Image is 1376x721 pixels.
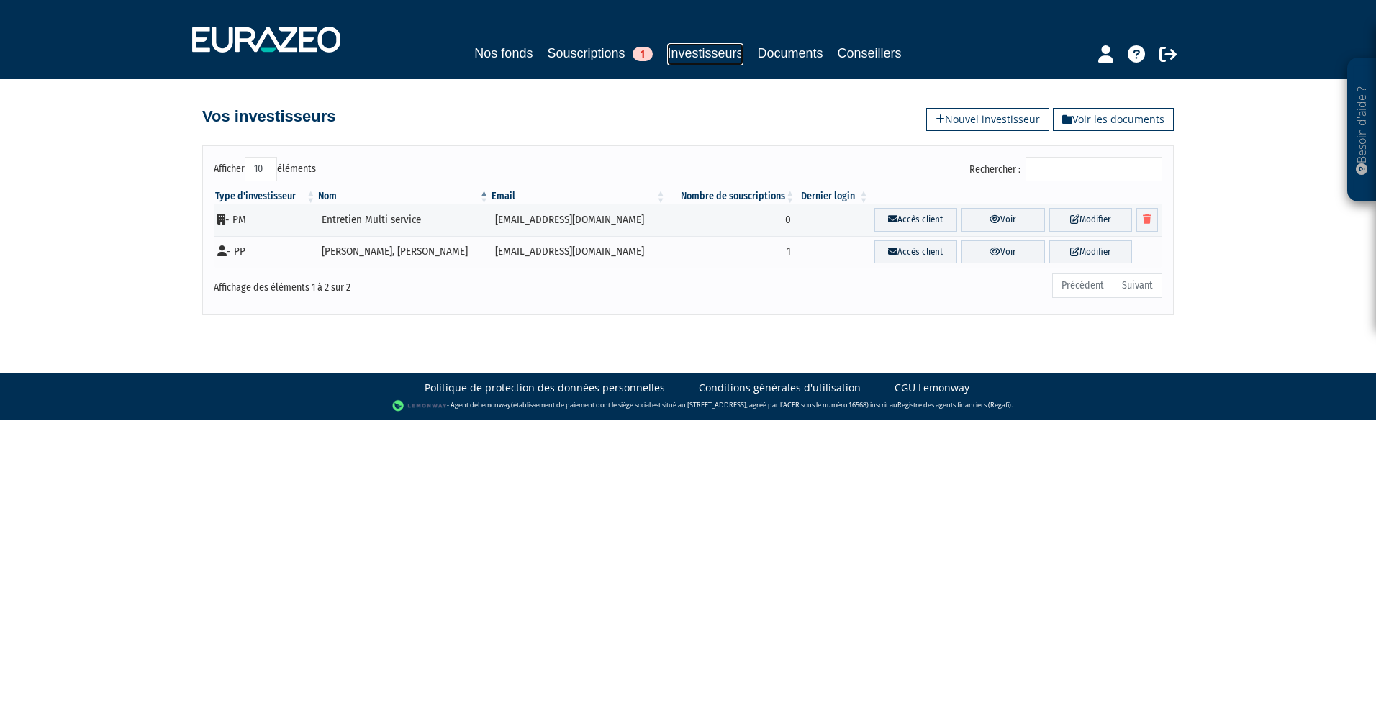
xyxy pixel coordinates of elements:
[667,43,743,65] a: Investisseurs
[14,399,1362,413] div: - Agent de (établissement de paiement dont le siège social est situé au [STREET_ADDRESS], agréé p...
[214,204,317,236] td: - PM
[874,240,957,264] a: Accès client
[838,43,902,63] a: Conseillers
[926,108,1049,131] a: Nouvel investisseur
[490,236,666,268] td: [EMAIL_ADDRESS][DOMAIN_NAME]
[1026,157,1162,181] input: Rechercher :
[425,381,665,395] a: Politique de protection des données personnelles
[245,157,277,181] select: Afficheréléments
[961,208,1044,232] a: Voir
[796,189,869,204] th: Dernier login : activer pour trier la colonne par ordre croissant
[667,189,797,204] th: Nombre de souscriptions : activer pour trier la colonne par ordre croissant
[474,43,533,63] a: Nos fonds
[192,27,340,53] img: 1732889491-logotype_eurazeo_blanc_rvb.png
[874,208,957,232] a: Accès client
[490,189,666,204] th: Email : activer pour trier la colonne par ordre croissant
[478,401,511,410] a: Lemonway
[667,204,797,236] td: 0
[317,236,490,268] td: [PERSON_NAME], [PERSON_NAME]
[1354,65,1370,195] p: Besoin d'aide ?
[490,204,666,236] td: [EMAIL_ADDRESS][DOMAIN_NAME]
[214,189,317,204] th: Type d'investisseur : activer pour trier la colonne par ordre croissant
[202,108,335,125] h4: Vos investisseurs
[1136,208,1158,232] a: Supprimer
[699,381,861,395] a: Conditions générales d'utilisation
[961,240,1044,264] a: Voir
[633,47,653,61] span: 1
[897,401,1011,410] a: Registre des agents financiers (Regafi)
[758,43,823,63] a: Documents
[1053,108,1174,131] a: Voir les documents
[667,236,797,268] td: 1
[895,381,969,395] a: CGU Lemonway
[214,157,316,181] label: Afficher éléments
[1049,240,1132,264] a: Modifier
[214,272,597,295] div: Affichage des éléments 1 à 2 sur 2
[1049,208,1132,232] a: Modifier
[392,399,448,413] img: logo-lemonway.png
[547,43,653,63] a: Souscriptions1
[870,189,1162,204] th: &nbsp;
[214,236,317,268] td: - PP
[969,157,1162,181] label: Rechercher :
[317,189,490,204] th: Nom : activer pour trier la colonne par ordre d&eacute;croissant
[317,204,490,236] td: Entretien Multi service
